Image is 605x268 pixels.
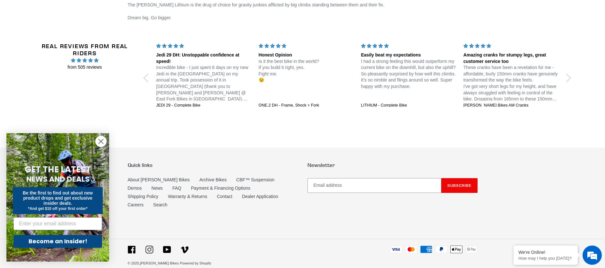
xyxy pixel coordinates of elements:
[447,183,471,188] span: Subscribe
[199,177,227,182] a: Archive Bikes
[140,261,178,265] a: [PERSON_NAME] Bikes
[13,235,102,248] button: Become an Insider!
[180,261,211,265] a: Powered by Shopify
[463,52,558,65] div: Amazing cranks for stumpy legs, great customer service too
[518,250,573,255] div: We're Online!
[259,43,353,49] div: 5 stars
[259,103,353,108] a: ONE.2 DH - Frame, Shock + Fork
[128,202,144,207] a: Careers
[307,162,478,168] p: Newsletter
[128,261,179,265] small: © 2025,
[168,194,207,199] a: Warranty & Returns
[28,206,87,211] span: *And get $10 off your first order*
[128,177,190,182] a: About [PERSON_NAME] Bikes
[361,103,456,108] a: LITHIUM - Complete Bike
[236,177,274,182] a: CBF™ Suspension
[128,2,385,7] span: The [PERSON_NAME] Lithium is the drug of choice for gravity junkies afflicted by big climbs stand...
[156,43,251,49] div: 5 stars
[30,43,139,56] h2: Real Reviews from Real Riders
[242,194,278,199] a: Dealer Application
[518,256,573,261] p: How may I help you today?
[463,103,558,108] a: [PERSON_NAME] Bikes AM Cranks
[361,43,456,49] div: 5 stars
[25,164,91,175] span: GET THE LATEST
[463,43,558,49] div: 5 stars
[191,186,250,191] a: Payment & Financing Options
[259,58,353,83] p: Is it the best bike in the world? If you build it right, yes. Fight me. 😉
[23,190,93,206] span: Be the first to find out about new product drops and get exclusive insider deals.
[153,202,167,207] a: Search
[128,186,142,191] a: Demos
[307,178,441,193] input: Email address
[128,162,298,168] p: Quick links
[30,57,139,64] span: 4.96 stars
[463,65,558,102] p: These cranks have been a revelation for me - affordable, burly 150mm cranks have genuinely transf...
[441,178,478,193] button: Subscribe
[172,186,181,191] a: FAQ
[151,186,163,191] a: News
[13,217,102,230] input: Enter your email address
[217,194,232,199] a: Contact
[26,174,90,184] span: NEWS AND DEALS
[259,52,353,58] div: Honest Opinion
[156,103,251,108] a: JEDI 29 - Complete Bike
[95,136,107,147] button: Close dialog
[156,65,251,102] p: Incredible bike - I just spent 6 days on my new Jedi in the [GEOGRAPHIC_DATA] on my annual trip. ...
[156,52,251,65] div: Jedi 29 DH: Unstoppable confidence at speed!
[128,15,172,20] span: Dream big. Go bigger.
[30,64,139,71] span: from 505 reviews
[361,52,456,58] div: Easily beat my expectations
[128,194,159,199] a: Shipping Policy
[361,58,456,90] p: I had a strong feeling this would outperform my current bike on the downhill, but also the uphill...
